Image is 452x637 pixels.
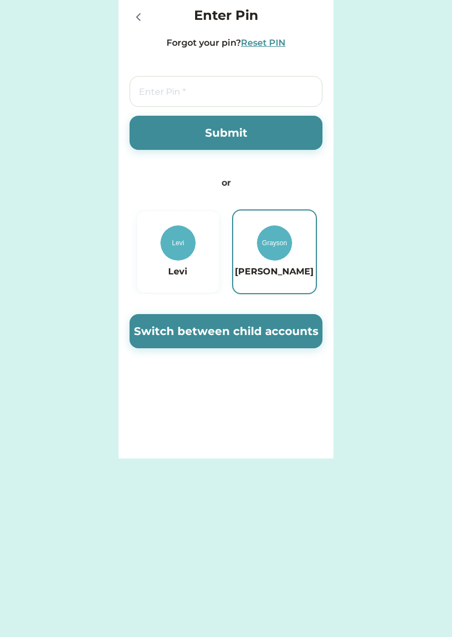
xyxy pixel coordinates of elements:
input: Enter Pin * [130,76,322,107]
div: Forgot your pin? [166,36,241,50]
div: Reset PIN [241,36,286,50]
button: Switch between child accounts [130,314,322,348]
div: or [222,176,231,190]
h6: [PERSON_NAME] [235,265,314,278]
h4: Enter Pin [194,6,259,25]
button: Submit [130,116,322,150]
h6: Levi [151,265,205,278]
